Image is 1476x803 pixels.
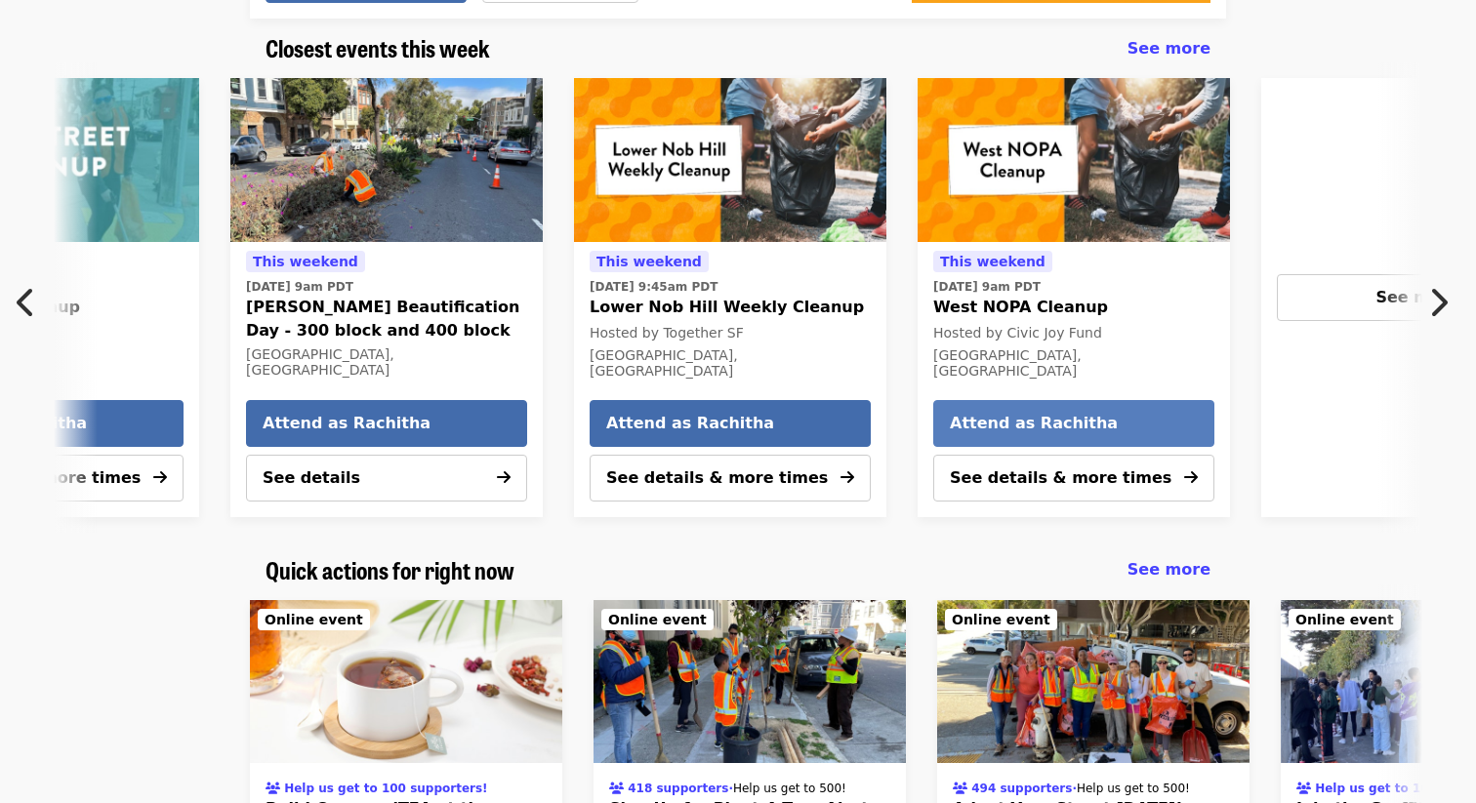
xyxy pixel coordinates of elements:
[1295,612,1394,627] span: Online event
[1184,468,1198,487] i: arrow-right icon
[590,278,717,296] time: [DATE] 9:45am PDT
[933,325,1102,341] span: Hosted by Civic Joy Fund
[246,278,353,296] time: [DATE] 9am PDT
[250,600,562,764] img: Build CommuniTEA at the Street Tree Nursery organized by SF Public Works
[590,455,871,502] button: See details & more times
[1296,782,1311,795] i: users icon
[733,782,846,795] span: Help us get to 500!
[840,468,854,487] i: arrow-right icon
[590,296,871,319] span: Lower Nob Hill Weekly Cleanup
[246,346,527,380] div: [GEOGRAPHIC_DATA], [GEOGRAPHIC_DATA]
[590,250,871,384] a: See details for "Lower Nob Hill Weekly Cleanup"
[933,296,1214,319] span: West NOPA Cleanup
[933,347,1214,381] div: [GEOGRAPHIC_DATA], [GEOGRAPHIC_DATA]
[933,400,1214,447] button: Attend as Rachitha
[950,412,1198,435] span: Attend as Rachitha
[590,400,871,447] button: Attend as Rachitha
[250,556,1226,584] div: Quick actions for right now
[937,600,1250,764] img: Adopt Your Street Today! organized by SF Public Works
[230,78,543,242] a: Guerrero Beautification Day - 300 block and 400 block
[606,468,828,487] span: See details & more times
[1428,284,1448,321] i: chevron-right icon
[266,552,514,586] span: Quick actions for right now
[17,284,36,321] i: chevron-left icon
[933,278,1041,296] time: [DATE] 9am PDT
[933,455,1214,502] button: See details & more times
[952,612,1050,627] span: Online event
[253,254,358,269] span: This weekend
[628,782,728,795] span: 418 supporters
[609,782,624,795] i: users icon
[284,782,487,795] span: Help us get to 100 supporters!
[266,34,490,62] a: Closest events this week
[594,600,906,764] img: Sign Up for Plant-A-Tree Alerts organized by SF Public Works
[266,556,514,584] a: Quick actions for right now
[263,412,511,435] span: Attend as Rachitha
[250,600,562,764] a: Build CommuniTEA at the Street Tree Nursery
[971,782,1072,795] span: 494 supporters
[497,468,511,487] i: arrow-right icon
[953,776,1190,797] div: ·
[574,78,886,242] img: Lower Nob Hill Weekly Cleanup organized by Together SF
[1127,39,1210,58] span: See more
[609,776,846,797] div: ·
[590,347,871,381] div: [GEOGRAPHIC_DATA], [GEOGRAPHIC_DATA]
[230,78,543,242] img: Guerrero Beautification Day - 300 block and 400 block organized by SF Public Works
[246,455,527,502] button: See details
[266,782,280,795] i: users icon
[606,412,854,435] span: Attend as Rachitha
[940,254,1045,269] span: This weekend
[933,250,1214,384] a: See details for "West NOPA Cleanup"
[950,468,1171,487] span: See details & more times
[1127,558,1210,582] a: See more
[1412,275,1476,330] button: Next item
[153,468,167,487] i: arrow-right icon
[246,400,527,447] button: Attend as Rachitha
[246,296,527,342] span: [PERSON_NAME] Beautification Day - 300 block and 400 block
[246,250,527,383] a: See details for "Guerrero Beautification Day - 300 block and 400 block"
[574,78,886,242] a: Lower Nob Hill Weekly Cleanup
[596,254,702,269] span: This weekend
[953,782,967,795] i: users icon
[590,325,744,341] span: Hosted by Together SF
[594,600,906,764] a: Sign Up for Plant-A-Tree Alerts
[250,34,1226,62] div: Closest events this week
[1127,37,1210,60] a: See more
[1375,288,1458,306] span: See more
[608,612,707,627] span: Online event
[266,30,490,64] span: Closest events this week
[265,612,363,627] span: Online event
[918,78,1230,242] a: West NOPA Cleanup
[263,468,360,487] span: See details
[1127,560,1210,579] span: See more
[918,78,1230,242] img: West NOPA Cleanup organized by Civic Joy Fund
[1077,782,1190,795] span: Help us get to 500!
